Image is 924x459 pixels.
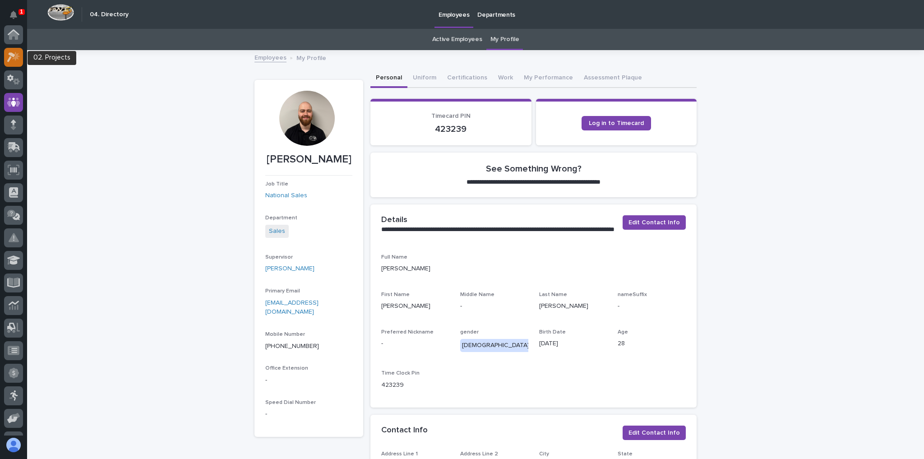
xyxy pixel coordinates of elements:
[265,264,314,274] a: [PERSON_NAME]
[442,69,493,88] button: Certifications
[539,329,566,335] span: Birth Date
[381,124,521,134] p: 423239
[539,292,567,297] span: Last Name
[518,69,578,88] button: My Performance
[539,301,607,311] p: [PERSON_NAME]
[582,116,651,130] a: Log in to Timecard
[618,329,628,335] span: Age
[407,69,442,88] button: Uniform
[432,29,482,50] a: Active Employees
[90,11,129,19] h2: 04. Directory
[539,339,607,348] p: [DATE]
[265,288,300,294] span: Primary Email
[265,376,352,385] p: -
[381,215,407,225] h2: Details
[381,371,420,376] span: Time Clock Pin
[460,292,494,297] span: Middle Name
[493,69,518,88] button: Work
[618,451,633,457] span: State
[269,227,285,236] a: Sales
[486,163,582,174] h2: See Something Wrong?
[431,113,471,119] span: Timecard PIN
[618,339,686,348] p: 28
[265,153,352,166] p: [PERSON_NAME]
[381,339,449,348] p: -
[460,329,479,335] span: gender
[578,69,647,88] button: Assessment Plaque
[460,339,531,352] div: [DEMOGRAPHIC_DATA]
[4,5,23,24] button: Notifications
[381,451,418,457] span: Address Line 1
[265,181,288,187] span: Job Title
[254,52,286,62] a: Employees
[539,451,549,457] span: City
[265,300,319,315] a: [EMAIL_ADDRESS][DOMAIN_NAME]
[265,255,293,260] span: Supervisor
[589,120,644,126] span: Log in to Timecard
[460,301,528,311] p: -
[618,292,647,297] span: nameSuffix
[11,11,23,25] div: Notifications1
[381,292,410,297] span: First Name
[4,436,23,454] button: users-avatar
[20,9,23,15] p: 1
[265,215,297,221] span: Department
[628,428,680,437] span: Edit Contact Info
[381,301,449,311] p: [PERSON_NAME]
[265,332,305,337] span: Mobile Number
[265,343,319,349] a: [PHONE_NUMBER]
[47,4,74,21] img: Workspace Logo
[623,215,686,230] button: Edit Contact Info
[490,29,519,50] a: My Profile
[265,191,307,200] a: National Sales
[265,409,352,419] p: -
[628,218,680,227] span: Edit Contact Info
[296,52,326,62] p: My Profile
[381,264,686,274] p: [PERSON_NAME]
[265,366,308,371] span: Office Extension
[460,451,498,457] span: Address Line 2
[265,400,316,405] span: Speed Dial Number
[381,255,407,260] span: Full Name
[381,380,449,390] p: 423239
[381,329,434,335] span: Preferred Nickname
[623,426,686,440] button: Edit Contact Info
[370,69,407,88] button: Personal
[618,301,686,311] p: -
[381,426,428,436] h2: Contact Info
